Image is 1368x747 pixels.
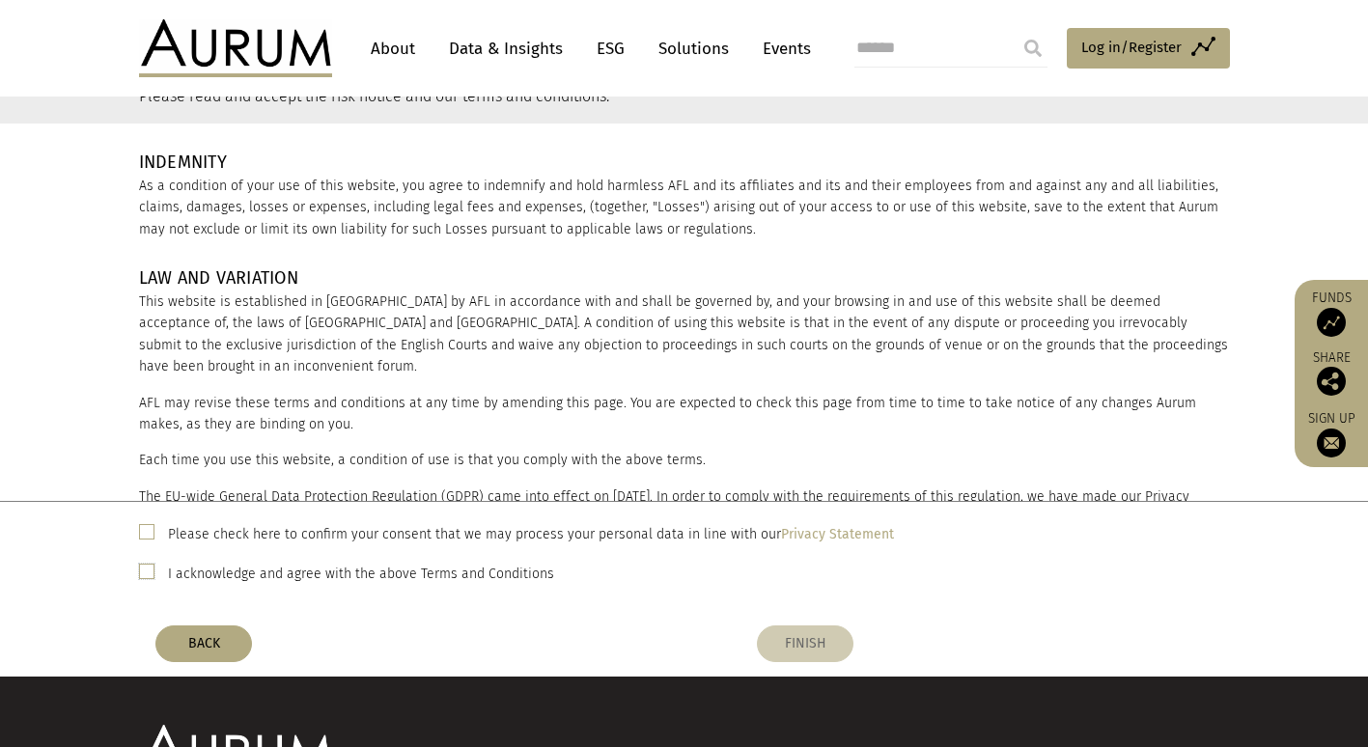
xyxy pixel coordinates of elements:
[587,31,634,67] a: ESG
[139,450,1230,471] p: Each time you use this website, a condition of use is that you comply with the above terms.
[139,269,1230,287] h4: LAW AND VARIATION
[361,31,425,67] a: About
[1304,290,1358,337] a: Funds
[781,526,894,542] a: Privacy Statement
[753,31,811,67] a: Events
[1317,367,1346,396] img: Share this post
[155,625,252,662] button: BACK
[139,87,609,105] small: Please read and accept the risk notice and our terms and conditions.
[1304,410,1358,457] a: Sign up
[649,31,739,67] a: Solutions
[1317,429,1346,457] img: Sign up to our newsletter
[1067,28,1230,69] a: Log in/Register
[139,393,1230,436] p: AFL may revise these terms and conditions at any time by amending this page. You are expected to ...
[139,153,1230,171] h4: INDEMNITY
[1014,29,1052,68] input: Submit
[139,19,332,77] img: Aurum
[139,291,1230,378] p: This website is established in [GEOGRAPHIC_DATA] by AFL in accordance with and shall be governed ...
[1081,36,1182,59] span: Log in/Register
[139,486,1230,551] p: The EU-wide General Data Protection Regulation (GDPR) came into effect on [DATE]. In order to com...
[757,625,853,662] button: FINISH
[439,31,572,67] a: Data & Insights
[1317,308,1346,337] img: Access Funds
[139,176,1230,240] p: As a condition of your use of this website, you agree to indemnify and hold harmless AFL and its ...
[1304,351,1358,396] div: Share
[168,563,554,586] label: I acknowledge and agree with the above Terms and Conditions
[168,523,894,546] label: Please check here to confirm your consent that we may process your personal data in line with our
